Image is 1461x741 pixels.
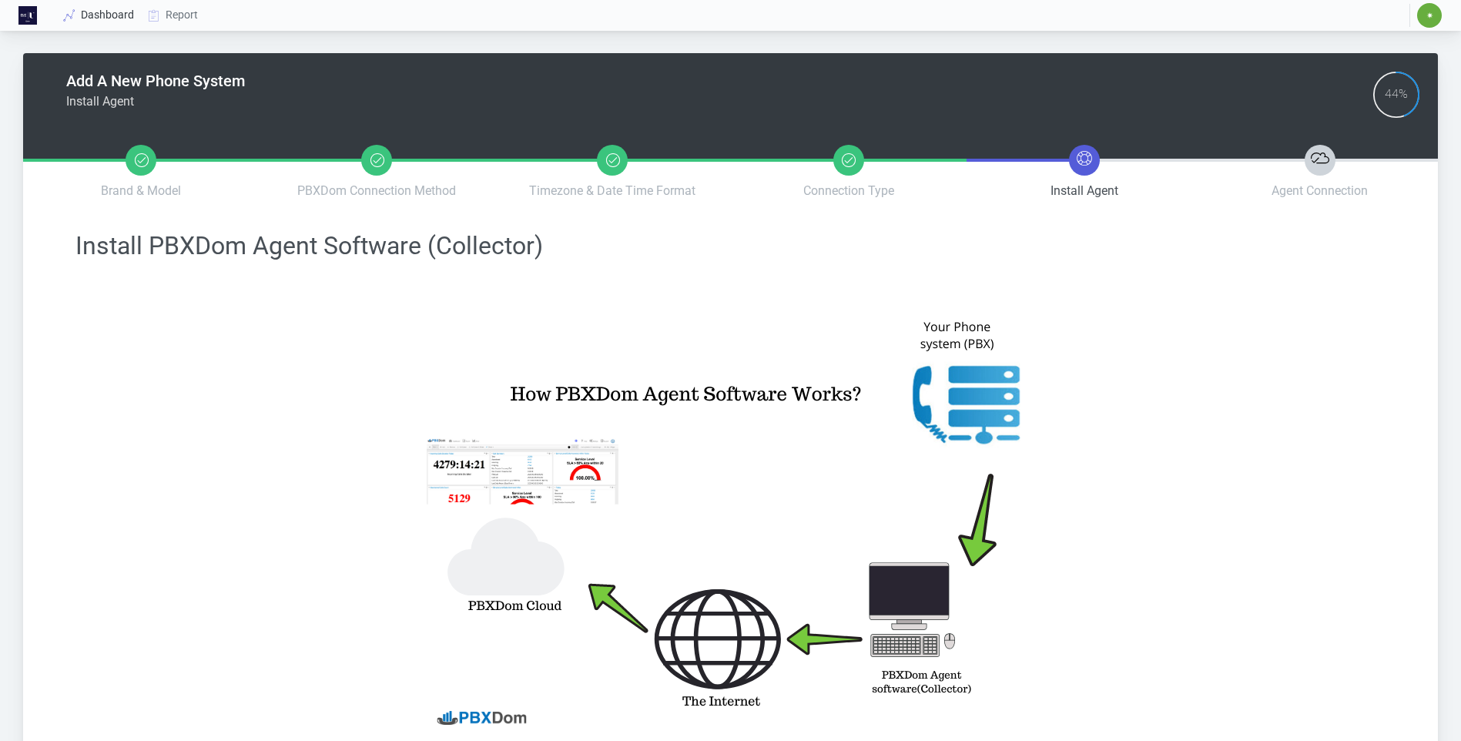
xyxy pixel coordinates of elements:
[57,1,142,29] a: Dashboard
[1385,87,1408,102] div: 44%
[142,1,206,29] a: Report
[18,6,37,25] img: Logo
[1272,183,1368,198] span: Agent Connection
[1426,11,1433,20] span: ✷
[66,72,245,90] h4: Add A New Phone System
[75,231,1386,260] h2: Install PBXDom Agent Software (Collector)
[1416,2,1443,28] button: ✷
[101,183,181,198] span: Brand & Model
[529,183,695,198] span: Timezone & Date Time Format
[66,94,245,109] h6: Install Agent
[1051,183,1118,198] span: Install Agent
[423,273,1039,736] img: How%20PBXDom%20Agent%20Software%20Works.png
[297,183,456,198] span: PBXDom Connection Method
[803,183,894,198] span: Connection Type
